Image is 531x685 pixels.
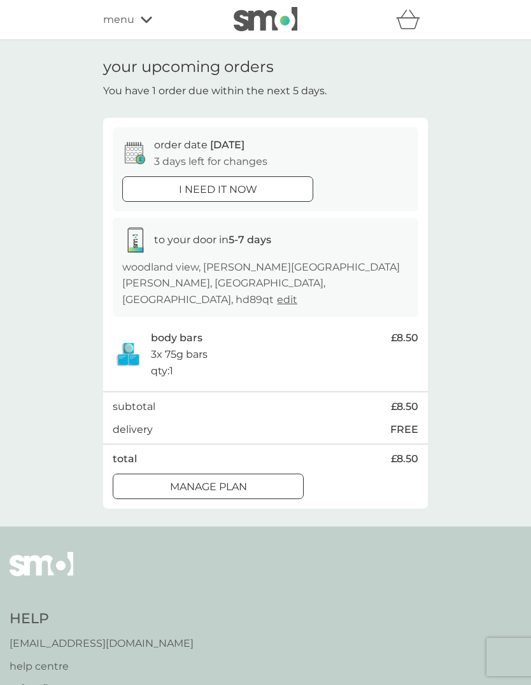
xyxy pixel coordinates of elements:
p: i need it now [179,181,257,198]
h4: Help [10,609,194,629]
p: woodland view, [PERSON_NAME][GEOGRAPHIC_DATA][PERSON_NAME], [GEOGRAPHIC_DATA], [GEOGRAPHIC_DATA],... [122,259,409,308]
p: subtotal [113,399,155,415]
div: basket [396,7,428,32]
p: Manage plan [170,479,247,495]
span: menu [103,11,134,28]
span: [DATE] [210,139,244,151]
button: Manage plan [113,474,304,499]
a: help centre [10,658,194,675]
img: smol [10,552,73,595]
p: You have 1 order due within the next 5 days. [103,83,327,99]
img: smol [234,7,297,31]
p: FREE [390,421,418,438]
h1: your upcoming orders [103,58,274,76]
strong: 5-7 days [229,234,271,246]
p: total [113,451,137,467]
button: i need it now [122,176,313,202]
p: body bars [151,330,202,346]
span: to your door in [154,234,271,246]
a: edit [277,293,297,306]
p: delivery [113,421,153,438]
p: 3x 75g bars [151,346,208,363]
span: £8.50 [391,399,418,415]
p: qty : 1 [151,363,173,379]
span: £8.50 [391,451,418,467]
span: £8.50 [391,330,418,346]
p: order date [154,137,244,153]
a: [EMAIL_ADDRESS][DOMAIN_NAME] [10,635,194,652]
p: 3 days left for changes [154,153,267,170]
